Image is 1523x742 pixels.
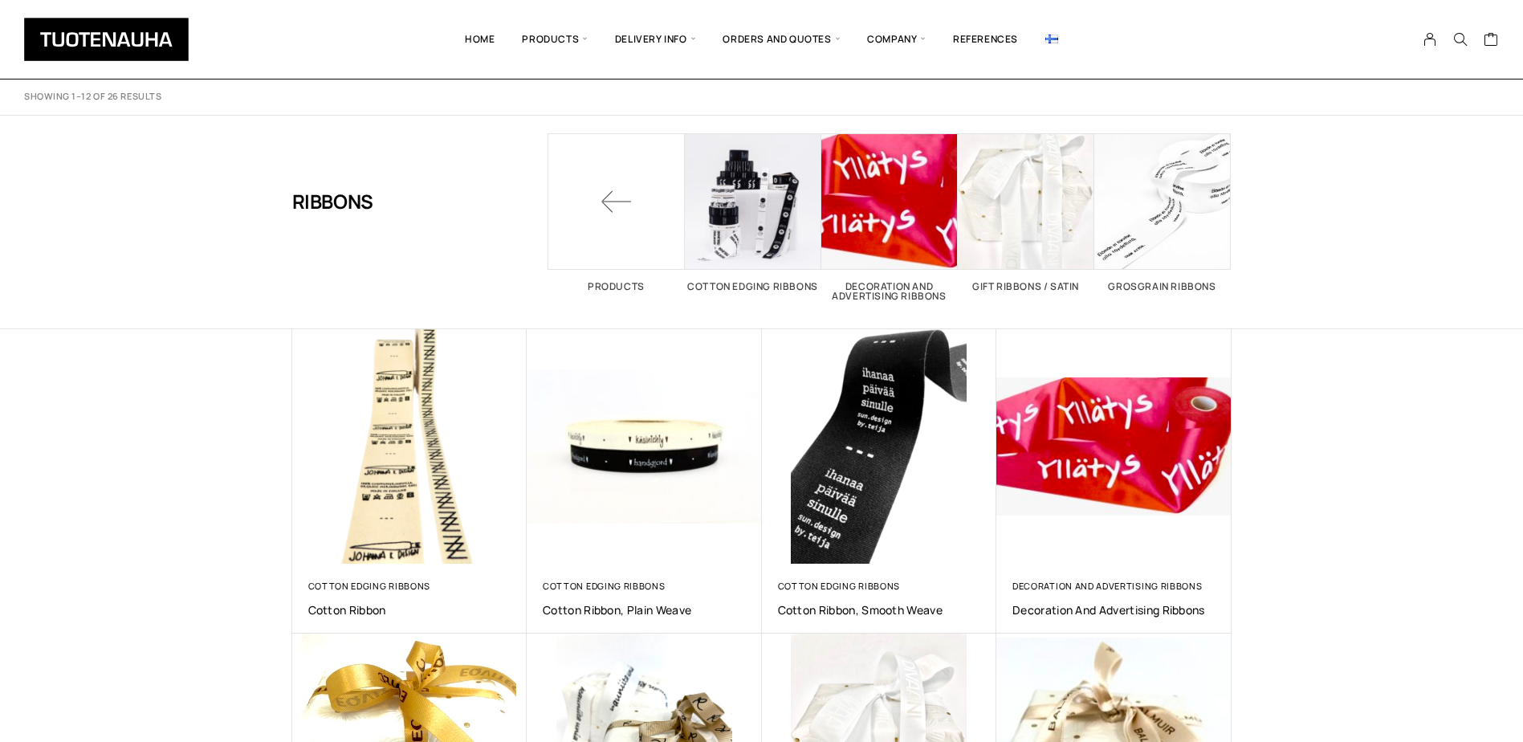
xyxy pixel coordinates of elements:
[958,282,1094,291] h2: Gift ribbons / Satin
[601,12,709,67] span: Delivery info
[958,133,1094,291] a: Visit product category Gift ribbons / Satin
[939,12,1032,67] a: References
[548,133,685,291] a: Products
[1094,133,1231,291] a: Visit product category Grosgrain ribbons
[508,12,601,67] span: Products
[778,602,981,618] a: Cotton ribbon, smooth weave
[1445,32,1476,47] button: Search
[451,12,508,67] a: Home
[292,133,373,270] h1: Ribbons
[1012,580,1202,592] a: Decoration and advertising ribbons
[685,133,821,291] a: Visit product category Cotton edging ribbons
[1045,35,1058,43] img: Suomi
[24,91,161,103] p: Showing 1–12 of 26 results
[1484,31,1499,51] a: Cart
[821,282,958,301] h2: Decoration and advertising ribbons
[543,602,746,618] a: Cotton ribbon, plain weave
[548,282,685,291] h2: Products
[709,12,853,67] span: Orders and quotes
[308,580,430,592] a: Cotton edging ribbons
[1094,282,1231,291] h2: Grosgrain ribbons
[1415,32,1446,47] a: My Account
[685,282,821,291] h2: Cotton edging ribbons
[24,18,189,61] img: Tuotenauha Oy
[308,602,511,618] a: Cotton ribbon
[543,580,665,592] a: Cotton edging ribbons
[821,133,958,301] a: Visit product category Decoration and advertising ribbons
[853,12,939,67] span: Company
[778,580,900,592] a: Cotton edging ribbons
[1012,602,1216,618] a: Decoration and advertising ribbons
